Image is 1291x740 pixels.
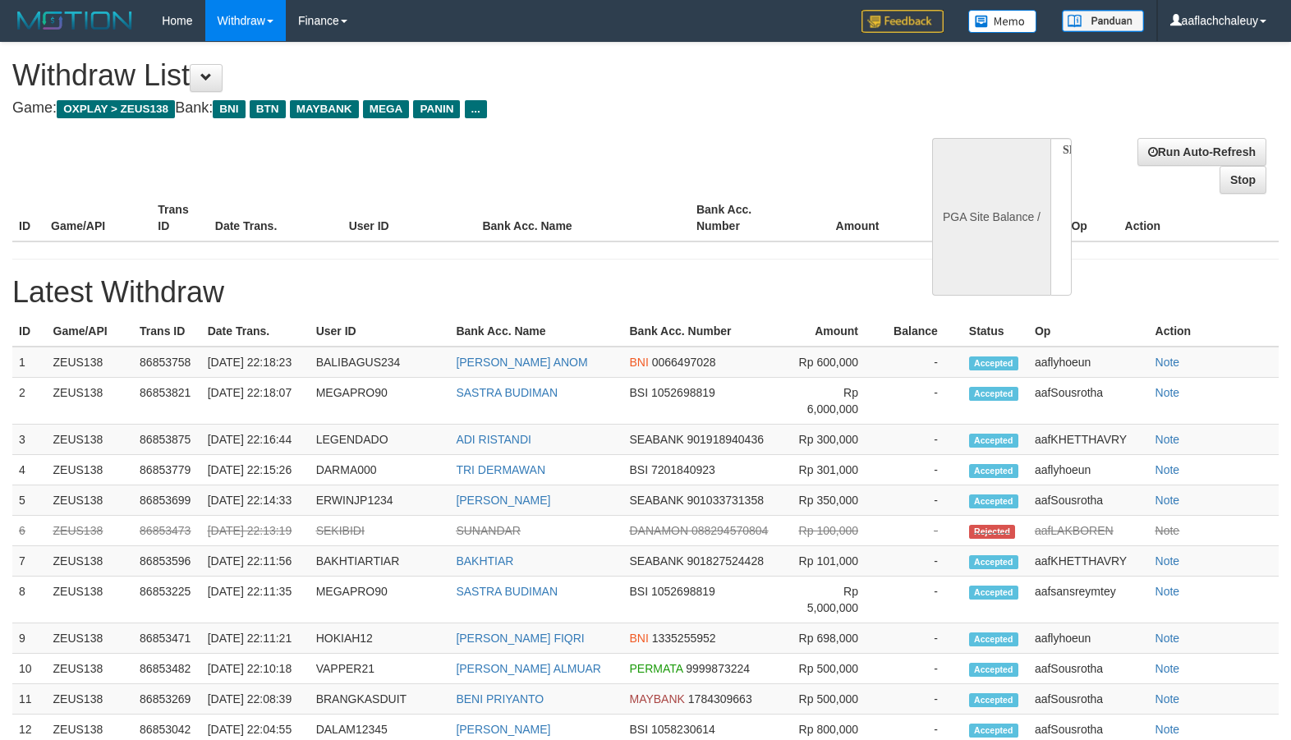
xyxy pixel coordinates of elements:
[1028,623,1149,654] td: aaflyhoeun
[963,316,1028,347] th: Status
[310,623,450,654] td: HOKIAH12
[789,577,883,623] td: Rp 5,000,000
[688,692,752,706] span: 1784309663
[1028,684,1149,715] td: aafSousrotha
[1155,386,1180,399] a: Note
[456,632,584,645] a: [PERSON_NAME] FIQRI
[1028,654,1149,684] td: aafSousrotha
[789,684,883,715] td: Rp 500,000
[133,546,201,577] td: 86853596
[789,316,883,347] th: Amount
[310,654,450,684] td: VAPPER21
[201,546,310,577] td: [DATE] 22:11:56
[456,723,550,736] a: [PERSON_NAME]
[456,662,601,675] a: [PERSON_NAME] ALMUAR
[47,623,134,654] td: ZEUS138
[310,684,450,715] td: BRANGKASDUIT
[47,516,134,546] td: ZEUS138
[1155,692,1180,706] a: Note
[789,347,883,378] td: Rp 600,000
[456,585,558,598] a: SASTRA BUDIMAN
[789,654,883,684] td: Rp 500,000
[12,195,44,241] th: ID
[47,425,134,455] td: ZEUS138
[789,623,883,654] td: Rp 698,000
[969,464,1018,478] span: Accepted
[629,585,648,598] span: BSI
[363,100,410,118] span: MEGA
[1155,662,1180,675] a: Note
[629,554,683,568] span: SEABANK
[47,577,134,623] td: ZEUS138
[969,434,1018,448] span: Accepted
[12,485,47,516] td: 5
[652,356,716,369] span: 0066497028
[342,195,476,241] th: User ID
[310,485,450,516] td: ERWINJP1234
[310,455,450,485] td: DARMA000
[456,554,513,568] a: BAKHTIAR
[789,378,883,425] td: Rp 6,000,000
[201,516,310,546] td: [DATE] 22:13:19
[47,378,134,425] td: ZEUS138
[629,524,688,537] span: DANAMON
[903,195,1001,241] th: Balance
[1028,347,1149,378] td: aaflyhoeun
[789,485,883,516] td: Rp 350,000
[201,347,310,378] td: [DATE] 22:18:23
[250,100,286,118] span: BTN
[883,684,963,715] td: -
[1028,516,1149,546] td: aafLAKBOREN
[201,378,310,425] td: [DATE] 22:18:07
[290,100,359,118] span: MAYBANK
[651,463,715,476] span: 7201840923
[969,525,1015,539] span: Rejected
[1028,378,1149,425] td: aafSousrotha
[12,378,47,425] td: 2
[133,378,201,425] td: 86853821
[1028,577,1149,623] td: aafsansreymtey
[456,463,545,476] a: TRI DERMAWAN
[651,723,715,736] span: 1058230614
[456,386,558,399] a: SASTRA BUDIMAN
[47,654,134,684] td: ZEUS138
[12,347,47,378] td: 1
[456,356,587,369] a: [PERSON_NAME] ANOM
[789,516,883,546] td: Rp 100,000
[969,632,1018,646] span: Accepted
[629,723,648,736] span: BSI
[310,425,450,455] td: LEGENDADO
[209,195,342,241] th: Date Trans.
[57,100,175,118] span: OXPLAY > ZEUS138
[201,485,310,516] td: [DATE] 22:14:33
[1155,632,1180,645] a: Note
[151,195,209,241] th: Trans ID
[133,316,201,347] th: Trans ID
[969,724,1018,738] span: Accepted
[651,585,715,598] span: 1052698819
[456,433,531,446] a: ADI RISTANDI
[47,684,134,715] td: ZEUS138
[12,516,47,546] td: 6
[12,316,47,347] th: ID
[969,663,1018,677] span: Accepted
[201,425,310,455] td: [DATE] 22:16:44
[201,455,310,485] td: [DATE] 22:15:26
[1028,316,1149,347] th: Op
[1155,433,1180,446] a: Note
[133,455,201,485] td: 86853779
[651,386,715,399] span: 1052698819
[133,516,201,546] td: 86853473
[629,692,684,706] span: MAYBANK
[969,586,1018,600] span: Accepted
[201,623,310,654] td: [DATE] 22:11:21
[1028,455,1149,485] td: aaflyhoeun
[1155,585,1180,598] a: Note
[310,347,450,378] td: BALIBAGUS234
[456,692,544,706] a: BENI PRIYANTO
[12,546,47,577] td: 7
[883,316,963,347] th: Balance
[201,654,310,684] td: [DATE] 22:10:18
[969,555,1018,569] span: Accepted
[1155,356,1180,369] a: Note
